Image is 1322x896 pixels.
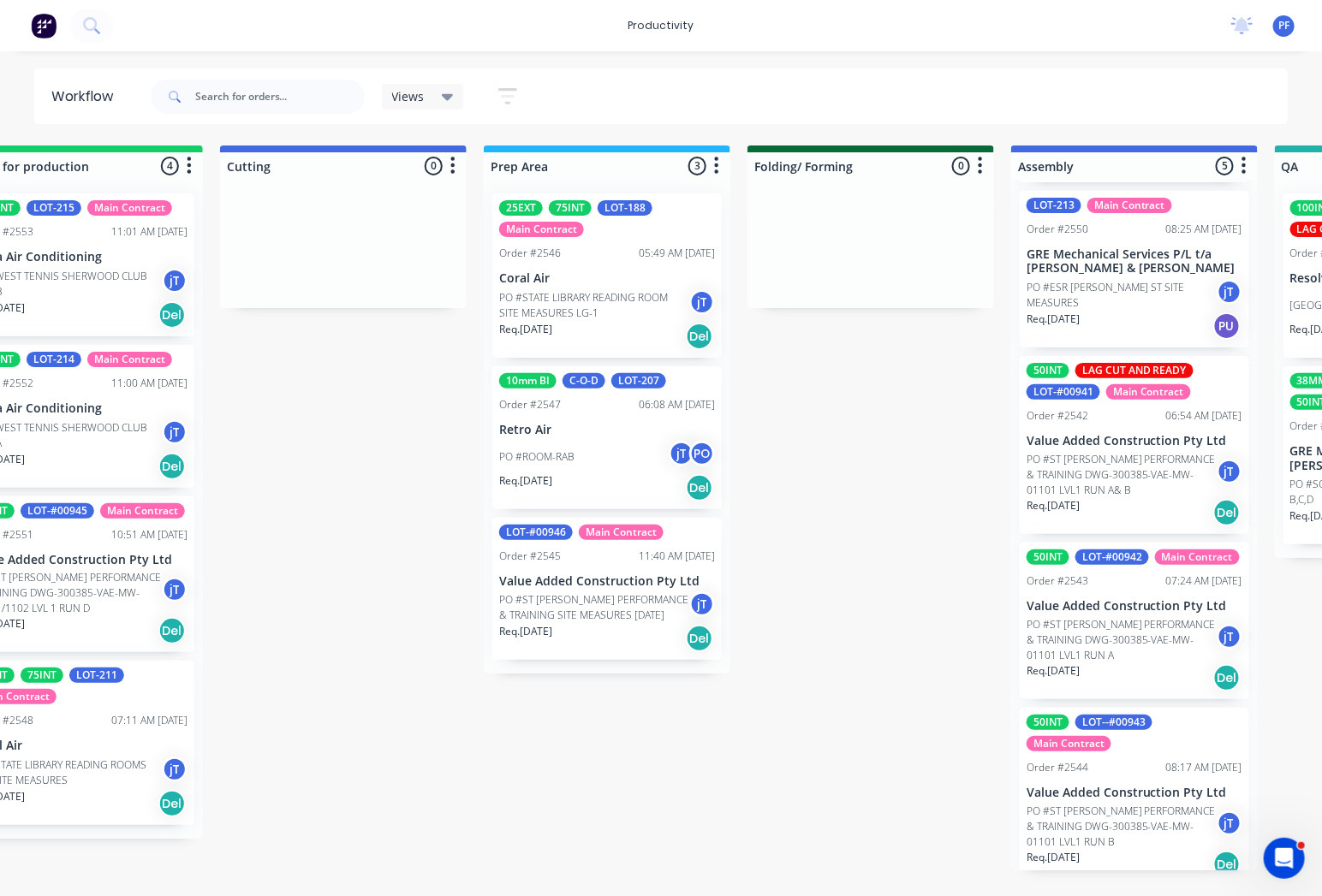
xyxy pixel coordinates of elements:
div: PO [689,441,715,466]
div: LOT-214 [27,352,81,367]
div: LOT-213Main ContractOrder #255008:25 AM [DATE]GRE Mechanical Services P/L t/a [PERSON_NAME] & [PE... [1020,191,1249,348]
div: Order #2544 [1027,760,1088,775]
div: jT [162,577,188,602]
div: 10mm BIC-O-DLOT-207Order #254706:08 AM [DATE]Retro AirPO #ROOM-RABjTPOReq.[DATE]Del [492,366,722,509]
p: PO #ST [PERSON_NAME] PERFORMANCE & TRAINING SITE MEASURES [DATE] [499,592,689,623]
div: Del [158,790,186,817]
div: Main Contract [87,200,172,216]
div: 25EXT75INTLOT-188Main ContractOrder #254605:49 AM [DATE]Coral AirPO #STATE LIBRARY READING ROOM S... [492,193,722,358]
div: LOT-213 [1027,198,1081,213]
p: Value Added Construction Pty Ltd [1027,786,1242,800]
p: PO #ESR [PERSON_NAME] ST SITE MEASURES [1027,280,1217,311]
div: 10mm BI [499,373,557,389]
div: LOT-#00946Main ContractOrder #254511:40 AM [DATE]Value Added Construction Pty LtdPO #ST [PERSON_N... [492,518,722,661]
div: jT [669,441,694,466]
div: productivity [620,13,703,39]
div: Del [686,323,713,350]
img: Factory [31,13,57,39]
div: C-O-D [563,373,605,389]
div: jT [162,419,188,445]
div: Order #2546 [499,246,561,261]
div: LOT-#00942 [1075,549,1149,565]
div: LOT-207 [611,373,666,389]
div: Del [158,453,186,480]
div: jT [162,757,188,782]
div: Order #2545 [499,549,561,564]
p: GRE Mechanical Services P/L t/a [PERSON_NAME] & [PERSON_NAME] [1027,247,1242,276]
div: 50INTLAG CUT AND READYLOT-#00941Main ContractOrder #254206:54 AM [DATE]Value Added Construction P... [1020,356,1249,534]
div: LOT-#00945 [21,503,94,519]
p: Req. [DATE] [499,473,552,489]
div: jT [162,268,188,294]
p: Retro Air [499,423,715,437]
div: PU [1213,312,1241,340]
div: 75INT [549,200,592,216]
p: Req. [DATE] [499,624,552,639]
div: 11:01 AM [DATE] [111,224,188,240]
div: Main Contract [1027,736,1111,751]
p: PO #ST [PERSON_NAME] PERFORMANCE & TRAINING DWG-300385-VAE-MW-01101 LVL1 RUN A [1027,617,1217,663]
p: Value Added Construction Pty Ltd [499,574,715,589]
div: LOT-188 [598,200,652,216]
p: PO #ST [PERSON_NAME] PERFORMANCE & TRAINING DWG-300385-VAE-MW-01101 LVL1 RUN A& B [1027,452,1217,498]
div: jT [1217,624,1242,650]
div: jT [1217,810,1242,836]
div: LOT-215 [27,200,81,216]
div: LOT-#00946 [499,525,573,540]
div: 08:25 AM [DATE] [1166,222,1242,237]
p: Req. [DATE] [1027,312,1080,327]
div: jT [1217,279,1242,305]
div: Order #2542 [1027,408,1088,424]
div: Main Contract [1106,384,1191,400]
p: Req. [DATE] [499,322,552,337]
div: Del [1213,851,1241,878]
span: PF [1278,18,1289,33]
div: Order #2543 [1027,573,1088,589]
p: PO #ROOM-RAB [499,449,575,465]
div: Del [1213,499,1241,526]
div: 11:00 AM [DATE] [111,376,188,391]
div: Main Contract [87,352,172,367]
div: 50INT [1027,363,1069,378]
div: 50INT [1027,549,1069,565]
div: Del [158,617,186,644]
div: Del [686,474,713,501]
p: Value Added Construction Pty Ltd [1027,434,1242,448]
div: 07:11 AM [DATE] [111,713,188,728]
p: Coral Air [499,271,715,286]
div: 11:40 AM [DATE] [639,549,715,564]
p: Req. [DATE] [1027,498,1080,513]
div: Main Contract [1155,549,1240,565]
div: Order #2550 [1027,222,1088,237]
div: Workflow [51,86,122,107]
div: 75INT [21,668,63,683]
div: 10:51 AM [DATE] [111,527,188,543]
p: PO #STATE LIBRARY READING ROOM SITE MEASURES LG-1 [499,290,689,321]
div: 06:54 AM [DATE] [1166,408,1242,424]
div: 07:24 AM [DATE] [1166,573,1242,589]
span: Views [392,87,425,105]
p: Req. [DATE] [1027,850,1080,865]
div: 50INTLOT-#00942Main ContractOrder #254307:24 AM [DATE]Value Added Construction Pty LtdPO #ST [PER... [1020,543,1249,699]
div: 25EXT [499,200,543,216]
div: Del [1213,664,1241,691]
div: 08:17 AM [DATE] [1166,760,1242,775]
input: Search for orders... [195,80,365,114]
div: Del [158,301,186,329]
div: LOT-#00941 [1027,384,1100,400]
div: LOT--#00943 [1075,715,1152,730]
div: Main Contract [579,525,664,540]
div: 50INT [1027,715,1069,730]
p: PO #ST [PERSON_NAME] PERFORMANCE & TRAINING DWG-300385-VAE-MW-01101 LVL1 RUN B [1027,804,1217,850]
div: LOT-211 [69,668,124,683]
div: 06:08 AM [DATE] [639,397,715,412]
p: Req. [DATE] [1027,663,1080,679]
div: Main Contract [100,503,185,519]
div: Order #2547 [499,397,561,412]
div: jT [689,289,715,315]
div: jT [689,591,715,617]
div: Del [686,625,713,652]
iframe: Intercom live chat [1264,838,1305,879]
div: 05:49 AM [DATE] [639,246,715,261]
div: Main Contract [1087,198,1172,213]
